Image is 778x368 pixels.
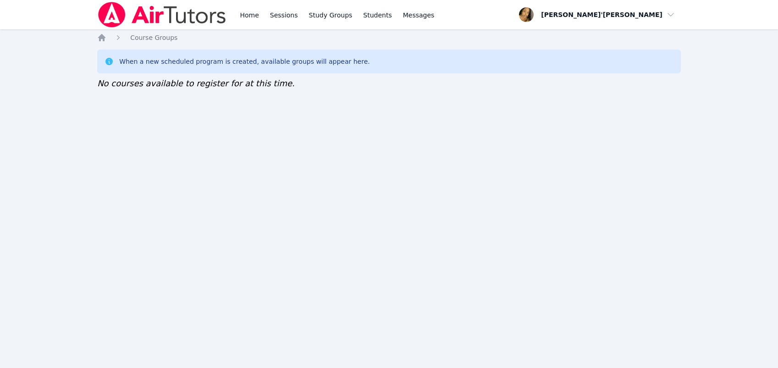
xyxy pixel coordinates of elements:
[97,78,295,88] span: No courses available to register for at this time.
[130,33,177,42] a: Course Groups
[130,34,177,41] span: Course Groups
[97,33,681,42] nav: Breadcrumb
[119,57,370,66] div: When a new scheduled program is created, available groups will appear here.
[403,11,435,20] span: Messages
[97,2,227,28] img: Air Tutors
